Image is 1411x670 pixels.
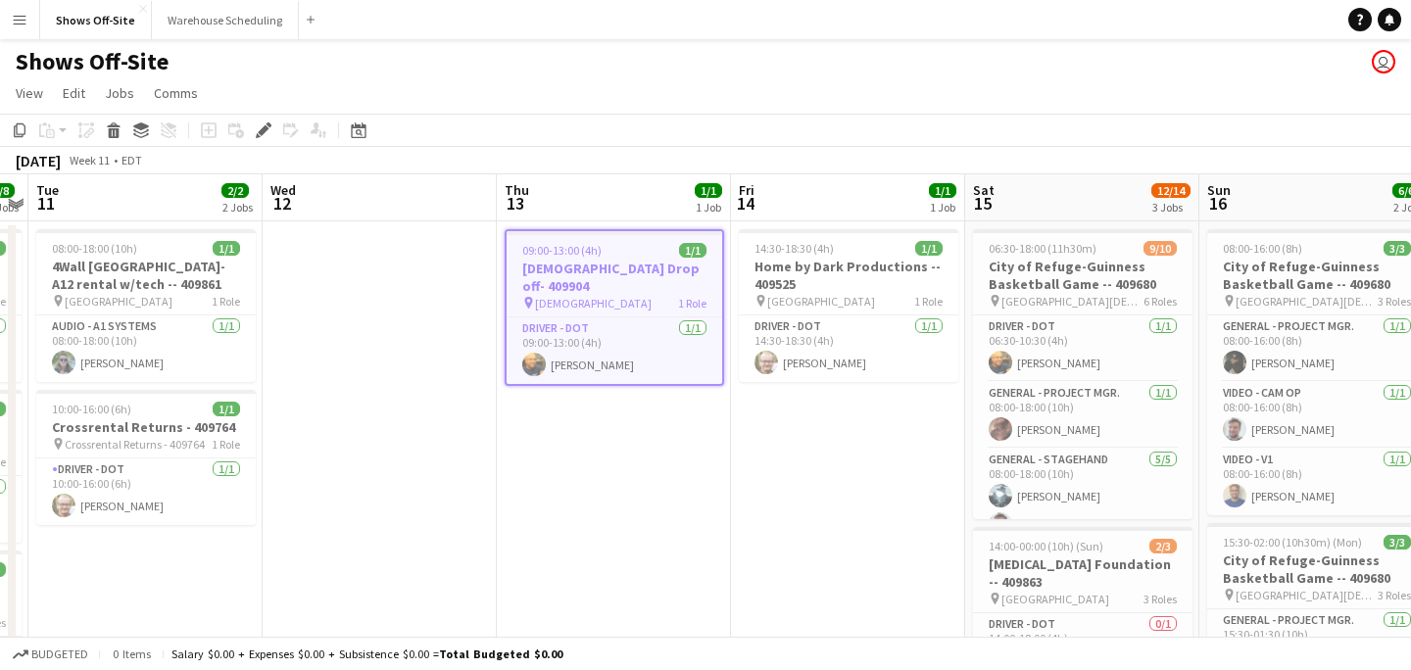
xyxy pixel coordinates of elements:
[1223,241,1302,256] span: 08:00-16:00 (8h)
[36,229,256,382] app-job-card: 08:00-18:00 (10h)1/14Wall [GEOGRAPHIC_DATA]-A12 rental w/tech -- 409861 [GEOGRAPHIC_DATA]1 RoleAu...
[1204,192,1231,215] span: 16
[696,200,721,215] div: 1 Job
[65,294,172,309] span: [GEOGRAPHIC_DATA]
[212,294,240,309] span: 1 Role
[1372,50,1395,73] app-user-avatar: Toryn Tamborello
[739,229,958,382] app-job-card: 14:30-18:30 (4h)1/1Home by Dark Productions -- 409525 [GEOGRAPHIC_DATA]1 RoleDriver - DOT1/114:30...
[16,84,43,102] span: View
[52,402,131,416] span: 10:00-16:00 (6h)
[154,84,198,102] span: Comms
[55,80,93,106] a: Edit
[1236,294,1378,309] span: [GEOGRAPHIC_DATA][DEMOGRAPHIC_DATA]
[739,315,958,382] app-card-role: Driver - DOT1/114:30-18:30 (4h)[PERSON_NAME]
[33,192,59,215] span: 11
[767,294,875,309] span: [GEOGRAPHIC_DATA]
[973,181,995,199] span: Sat
[1378,588,1411,602] span: 3 Roles
[1378,294,1411,309] span: 3 Roles
[1143,592,1177,606] span: 3 Roles
[973,258,1192,293] h3: City of Refuge-Guinness Basketball Game -- 409680
[1149,539,1177,553] span: 2/3
[1151,183,1191,198] span: 12/14
[1384,241,1411,256] span: 3/3
[739,181,754,199] span: Fri
[63,84,85,102] span: Edit
[40,1,152,39] button: Shows Off-Site
[970,192,995,215] span: 15
[502,192,529,215] span: 13
[52,241,137,256] span: 08:00-18:00 (10h)
[36,181,59,199] span: Tue
[505,229,724,386] app-job-card: 09:00-13:00 (4h)1/1[DEMOGRAPHIC_DATA] Drop off- 409904 [DEMOGRAPHIC_DATA]1 RoleDriver - DOT1/109:...
[97,80,142,106] a: Jobs
[36,258,256,293] h3: 4Wall [GEOGRAPHIC_DATA]-A12 rental w/tech -- 409861
[36,458,256,525] app-card-role: Driver - DOT1/110:00-16:00 (6h)[PERSON_NAME]
[1001,294,1143,309] span: [GEOGRAPHIC_DATA][DEMOGRAPHIC_DATA]
[1143,241,1177,256] span: 9/10
[213,241,240,256] span: 1/1
[989,539,1103,553] span: 14:00-00:00 (10h) (Sun)
[10,644,91,665] button: Budgeted
[930,200,955,215] div: 1 Job
[65,437,205,452] span: Crossrental Returns - 409764
[973,555,1192,591] h3: [MEDICAL_DATA] Foundation -- 409863
[754,241,834,256] span: 14:30-18:30 (4h)
[695,183,722,198] span: 1/1
[36,315,256,382] app-card-role: Audio - A1 Systems1/108:00-18:00 (10h)[PERSON_NAME]
[1207,181,1231,199] span: Sun
[105,84,134,102] span: Jobs
[171,646,562,661] div: Salary $0.00 + Expenses $0.00 + Subsistence $0.00 =
[973,315,1192,382] app-card-role: Driver - DOT1/106:30-10:30 (4h)[PERSON_NAME]
[1001,592,1109,606] span: [GEOGRAPHIC_DATA]
[212,437,240,452] span: 1 Role
[1223,535,1362,550] span: 15:30-02:00 (10h30m) (Mon)
[973,382,1192,449] app-card-role: General - Project Mgr.1/108:00-18:00 (10h)[PERSON_NAME]
[268,192,296,215] span: 12
[929,183,956,198] span: 1/1
[679,243,706,258] span: 1/1
[505,181,529,199] span: Thu
[1236,588,1378,602] span: [GEOGRAPHIC_DATA][DEMOGRAPHIC_DATA]
[222,200,253,215] div: 2 Jobs
[678,296,706,311] span: 1 Role
[535,296,652,311] span: [DEMOGRAPHIC_DATA]
[1152,200,1190,215] div: 3 Jobs
[1143,294,1177,309] span: 6 Roles
[8,80,51,106] a: View
[915,241,943,256] span: 1/1
[36,418,256,436] h3: Crossrental Returns - 409764
[989,241,1096,256] span: 06:30-18:00 (11h30m)
[973,449,1192,629] app-card-role: General - Stagehand5/508:00-18:00 (10h)[PERSON_NAME][PERSON_NAME]
[221,183,249,198] span: 2/2
[973,229,1192,519] app-job-card: 06:30-18:00 (11h30m)9/10City of Refuge-Guinness Basketball Game -- 409680 [GEOGRAPHIC_DATA][DEMOG...
[108,646,155,661] span: 0 items
[1384,535,1411,550] span: 3/3
[65,153,114,167] span: Week 11
[16,151,61,170] div: [DATE]
[507,260,722,295] h3: [DEMOGRAPHIC_DATA] Drop off- 409904
[439,646,562,661] span: Total Budgeted $0.00
[213,402,240,416] span: 1/1
[736,192,754,215] span: 14
[152,1,299,39] button: Warehouse Scheduling
[36,390,256,525] app-job-card: 10:00-16:00 (6h)1/1Crossrental Returns - 409764 Crossrental Returns - 4097641 RoleDriver - DOT1/1...
[16,47,169,76] h1: Shows Off-Site
[522,243,602,258] span: 09:00-13:00 (4h)
[739,258,958,293] h3: Home by Dark Productions -- 409525
[31,647,88,661] span: Budgeted
[270,181,296,199] span: Wed
[914,294,943,309] span: 1 Role
[146,80,206,106] a: Comms
[122,153,142,167] div: EDT
[507,317,722,384] app-card-role: Driver - DOT1/109:00-13:00 (4h)[PERSON_NAME]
